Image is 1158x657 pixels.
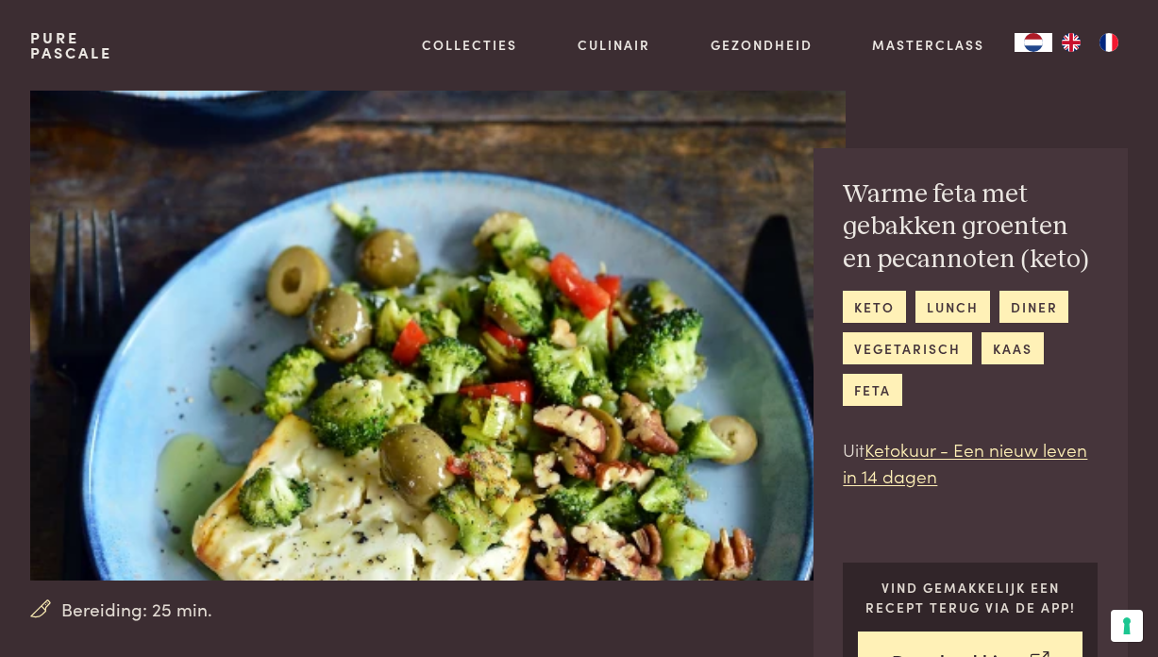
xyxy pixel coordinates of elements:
[61,596,212,623] span: Bereiding: 25 min.
[843,436,1087,489] a: Ketokuur - Een nieuw leven in 14 dagen
[872,35,984,55] a: Masterclass
[999,291,1068,322] a: diner
[1015,33,1052,52] a: NL
[1052,33,1090,52] a: EN
[843,178,1098,277] h2: Warme feta met gebakken groenten en pecannoten (keto)
[858,578,1082,616] p: Vind gemakkelijk een recept terug via de app!
[30,30,112,60] a: PurePascale
[843,332,971,363] a: vegetarisch
[1090,33,1128,52] a: FR
[982,332,1043,363] a: kaas
[578,35,650,55] a: Culinair
[1015,33,1128,52] aside: Language selected: Nederlands
[422,35,517,55] a: Collecties
[843,291,905,322] a: keto
[843,436,1098,490] p: Uit
[1015,33,1052,52] div: Language
[915,291,989,322] a: lunch
[30,91,846,581] img: Warme feta met gebakken groenten en pecannoten (keto)
[843,374,901,405] a: feta
[711,35,813,55] a: Gezondheid
[1111,610,1143,642] button: Uw voorkeuren voor toestemming voor trackingtechnologieën
[1052,33,1128,52] ul: Language list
